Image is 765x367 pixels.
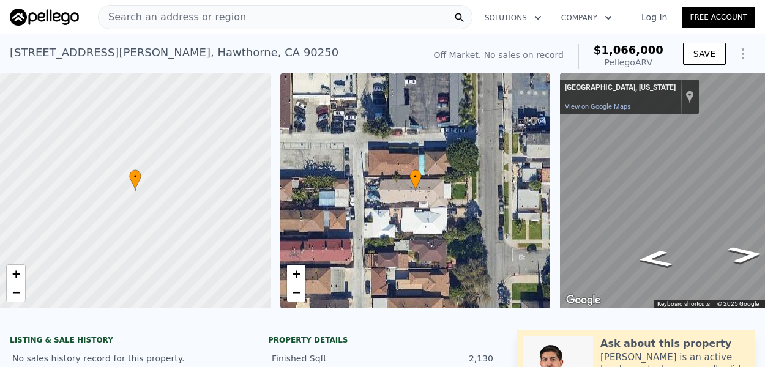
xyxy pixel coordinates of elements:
[292,284,300,300] span: −
[685,90,694,103] a: Show location on map
[717,300,759,307] span: © 2025 Google
[129,171,141,182] span: •
[682,7,755,28] a: Free Account
[272,352,382,365] div: Finished Sqft
[7,283,25,302] a: Zoom out
[594,56,663,69] div: Pellego ARV
[409,171,422,182] span: •
[551,7,622,29] button: Company
[292,266,300,281] span: +
[600,336,731,351] div: Ask about this property
[7,265,25,283] a: Zoom in
[12,266,20,281] span: +
[622,246,688,272] path: Go East
[563,292,603,308] a: Open this area in Google Maps (opens a new window)
[563,292,603,308] img: Google
[10,9,79,26] img: Pellego
[627,11,682,23] a: Log In
[10,44,338,61] div: [STREET_ADDRESS][PERSON_NAME] , Hawthorne , CA 90250
[287,283,305,302] a: Zoom out
[382,352,493,365] div: 2,130
[268,335,497,345] div: Property details
[731,42,755,66] button: Show Options
[434,49,564,61] div: Off Market. No sales on record
[129,169,141,191] div: •
[10,335,239,347] div: LISTING & SALE HISTORY
[12,284,20,300] span: −
[99,10,246,24] span: Search an address or region
[683,43,726,65] button: SAVE
[594,43,663,56] span: $1,066,000
[657,300,710,308] button: Keyboard shortcuts
[409,169,422,191] div: •
[475,7,551,29] button: Solutions
[565,103,631,111] a: View on Google Maps
[287,265,305,283] a: Zoom in
[565,83,676,93] div: [GEOGRAPHIC_DATA], [US_STATE]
